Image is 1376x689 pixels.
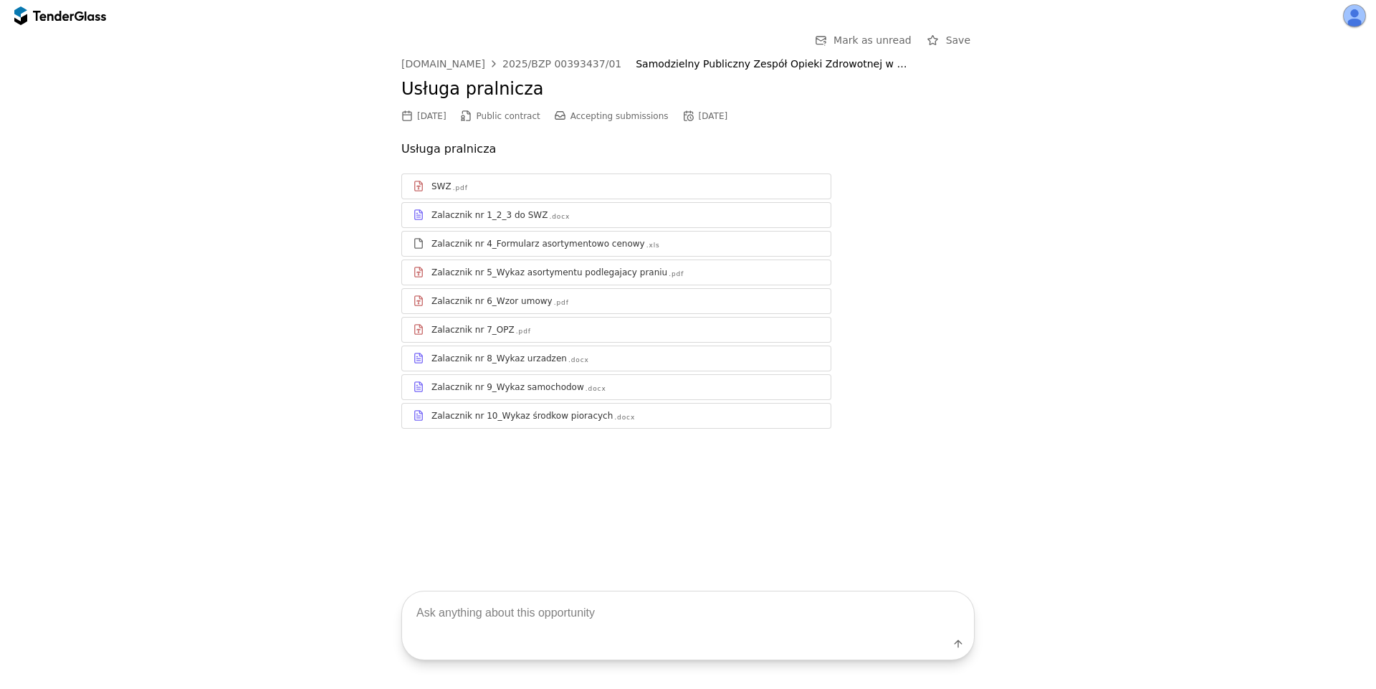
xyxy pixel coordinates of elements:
div: Zalacznik nr 8_Wykaz urzadzen [431,353,567,364]
span: Mark as unread [833,34,912,46]
div: SWZ [431,181,451,192]
a: [DOMAIN_NAME]2025/BZP 00393437/01 [401,58,621,70]
div: [DATE] [699,111,728,121]
div: Zalacznik nr 5_Wykaz asortymentu podlegajacy praniu [431,267,667,278]
div: Zalacznik nr 9_Wykaz samochodow [431,381,584,393]
div: .pdf [554,298,569,308]
a: Zalacznik nr 1_2_3 do SWZ.docx [401,202,831,228]
div: Zalacznik nr 6_Wzor umowy [431,295,553,307]
a: Zalacznik nr 6_Wzor umowy.pdf [401,288,831,314]
a: Zalacznik nr 9_Wykaz samochodow.docx [401,374,831,400]
a: Zalacznik nr 4_Formularz asortymentowo cenowy.xls [401,231,831,257]
a: Zalacznik nr 8_Wykaz urzadzen.docx [401,346,831,371]
div: .pdf [453,184,468,193]
div: [DATE] [417,111,446,121]
button: Mark as unread [811,32,916,49]
p: Usługa pralnicza [401,139,975,159]
div: 2025/BZP 00393437/01 [502,59,621,69]
div: .xls [646,241,660,250]
h2: Usługa pralnicza [401,77,975,102]
span: Public contract [477,111,540,121]
div: .pdf [669,270,684,279]
a: SWZ.pdf [401,174,831,199]
span: Accepting submissions [570,111,669,121]
a: Zalacznik nr 5_Wykaz asortymentu podlegajacy praniu.pdf [401,260,831,285]
div: Zalacznik nr 10_Wykaz środkow pioracych [431,410,613,422]
div: .docx [549,212,570,222]
a: Zalacznik nr 7_OPZ.pdf [401,317,831,343]
div: [DOMAIN_NAME] [401,59,485,69]
div: .pdf [516,327,531,336]
button: Save [923,32,975,49]
div: Samodzielny Publiczny Zespół Opieki Zdrowotnej w [GEOGRAPHIC_DATA] [636,58,960,70]
span: Save [946,34,970,46]
div: .docx [614,413,635,422]
div: .docx [568,356,589,365]
div: Zalacznik nr 7_OPZ [431,324,515,336]
div: .docx [586,384,606,394]
div: Zalacznik nr 4_Formularz asortymentowo cenowy [431,238,645,250]
div: Zalacznik nr 1_2_3 do SWZ [431,209,548,221]
a: Zalacznik nr 10_Wykaz środkow pioracych.docx [401,403,831,429]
